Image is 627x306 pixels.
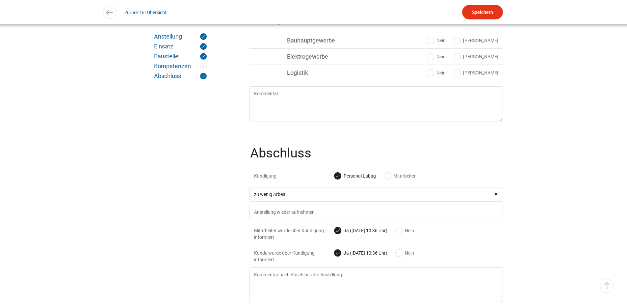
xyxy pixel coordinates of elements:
label: Nein [396,250,414,256]
label: Nein [396,227,414,234]
a: Abschluss [154,73,207,79]
a: Kompetenzen [154,63,207,70]
label: Nein [427,37,446,44]
label: Nein [427,53,446,60]
label: [PERSON_NAME] [454,37,498,44]
a: Zurück zur Übersicht [124,5,167,20]
label: Nein [427,70,446,76]
a: ▵ Nach oben [600,279,614,293]
input: Anstellung wieder aufnehmen [249,205,503,219]
label: Ja ([DATE] 10:36 Uhr) [334,227,387,234]
a: Baustelle [154,53,207,60]
label: Mitarbeiter [384,173,416,179]
a: Einsatz [154,43,207,50]
input: Speichern [462,5,503,19]
img: icon-arrow-left.svg [105,8,114,17]
label: Personal Lubag [334,173,376,179]
label: [PERSON_NAME] [454,53,498,60]
span: Bauhauptgewerbe [287,37,368,43]
span: Logistik [287,70,368,76]
label: [PERSON_NAME] [454,70,498,76]
span: Kunde wurde über Kündigung informiert [254,250,335,263]
a: Anstellung [154,33,207,40]
span: Mitarbeiter wurde über Kündigung informiert [254,227,335,240]
label: Ja ([DATE] 10:36 Uhr) [334,250,387,256]
span: Kündigung [254,173,335,179]
span: Elektrogewerbe [287,53,368,60]
legend: Abschluss [249,147,504,168]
